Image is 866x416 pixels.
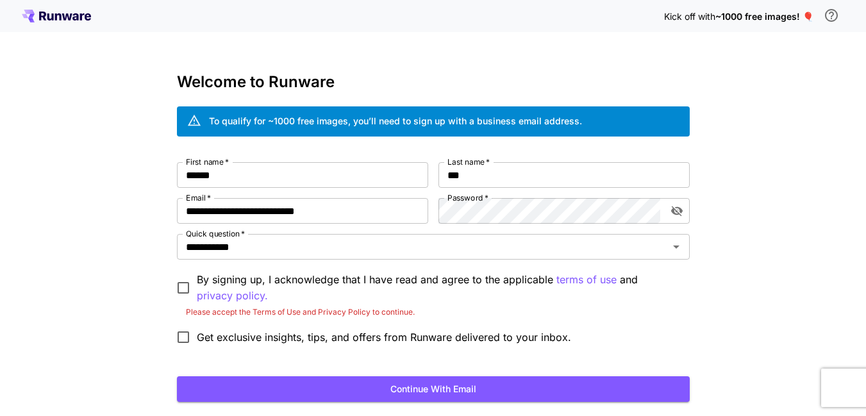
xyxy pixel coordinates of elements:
label: Password [447,192,488,203]
button: By signing up, I acknowledge that I have read and agree to the applicable terms of use and [197,288,268,304]
span: Get exclusive insights, tips, and offers from Runware delivered to your inbox. [197,329,571,345]
button: In order to qualify for free credit, you need to sign up with a business email address and click ... [819,3,844,28]
label: Email [186,192,211,203]
label: First name [186,156,229,167]
button: By signing up, I acknowledge that I have read and agree to the applicable and privacy policy. [556,272,617,288]
button: Continue with email [177,376,690,403]
div: To qualify for ~1000 free images, you’ll need to sign up with a business email address. [209,114,582,128]
p: By signing up, I acknowledge that I have read and agree to the applicable and [197,272,679,304]
span: ~1000 free images! 🎈 [715,11,813,22]
button: toggle password visibility [665,199,688,222]
label: Last name [447,156,490,167]
label: Quick question [186,228,245,239]
h3: Welcome to Runware [177,73,690,91]
p: privacy policy. [197,288,268,304]
button: Open [667,238,685,256]
p: terms of use [556,272,617,288]
p: Please accept the Terms of Use and Privacy Policy to continue. [186,306,681,319]
span: Kick off with [664,11,715,22]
